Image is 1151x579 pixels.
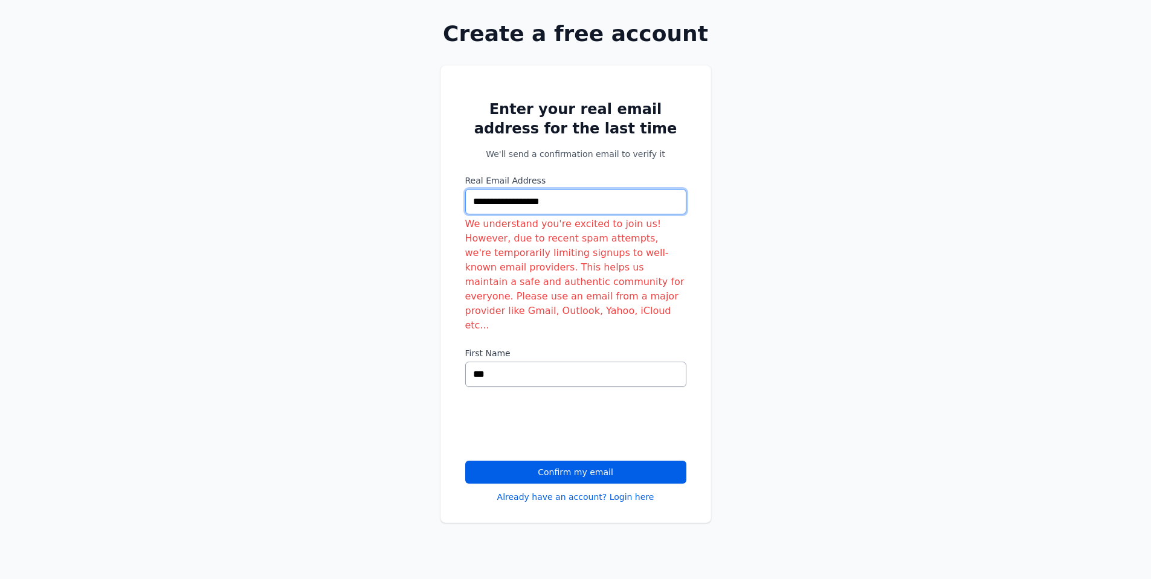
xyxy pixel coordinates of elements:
[465,217,686,333] div: We understand you're excited to join us! However, due to recent spam attempts, we're temporarily ...
[465,347,686,359] label: First Name
[402,22,750,46] h1: Create a free account
[465,100,686,138] h2: Enter your real email address for the last time
[465,461,686,484] button: Confirm my email
[465,148,686,160] p: We'll send a confirmation email to verify it
[497,491,654,503] a: Already have an account? Login here
[465,401,649,449] iframe: reCAPTCHA
[465,174,686,187] label: Real Email Address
